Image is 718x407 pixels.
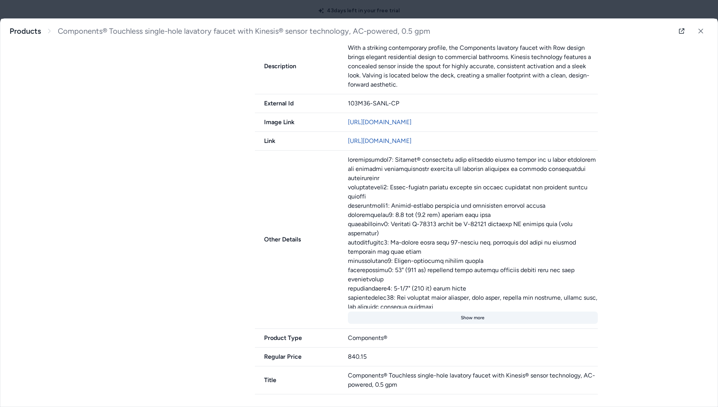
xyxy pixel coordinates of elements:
p: With a striking contemporary profile, the Components lavatory faucet with Row design brings elega... [348,43,598,89]
span: Product Type [255,333,339,343]
div: Components® Touchless single-hole lavatory faucet with Kinesis® sensor technology, AC-powered, 0.... [348,371,598,389]
span: Regular Price [255,352,339,361]
a: [URL][DOMAIN_NAME] [348,137,411,144]
span: Link [255,136,339,146]
div: Components® [348,333,598,343]
span: External Id [255,99,339,108]
div: 103M36-SANL-CP [348,99,598,108]
a: [URL][DOMAIN_NAME] [348,118,411,126]
button: Show more [348,312,598,324]
span: Components® Touchless single-hole lavatory faucet with Kinesis® sensor technology, AC-powered, 0.... [58,26,430,36]
div: 840.15 [348,352,598,361]
span: Image Link [255,118,339,127]
div: loremipsumdol7: Sitamet® consectetu adip elitseddo eiusmo tempor inc u labor etdolorem ali enimad... [348,155,598,309]
span: Title [255,376,339,385]
span: Other Details [255,235,339,244]
nav: breadcrumb [10,26,430,36]
a: Products [10,26,41,36]
span: Description [255,62,339,71]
